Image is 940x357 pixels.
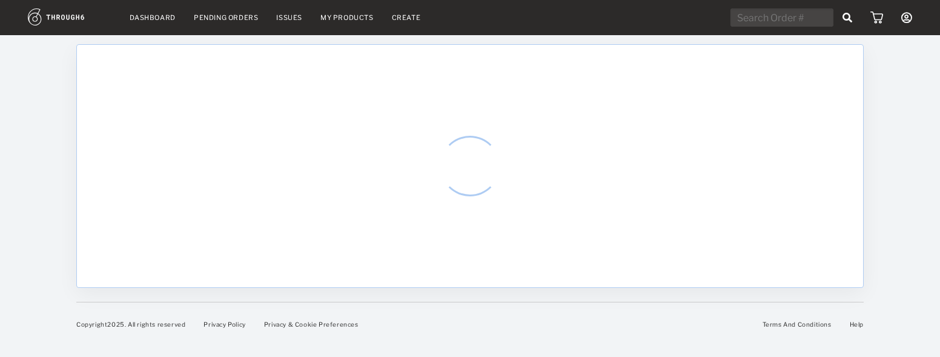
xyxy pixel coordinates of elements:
a: My Products [320,13,374,22]
a: Help [850,321,864,328]
a: Dashboard [130,13,176,22]
a: Terms And Conditions [763,321,832,328]
input: Search Order # [730,8,833,27]
span: Copyright 2025 . All rights reserved [76,321,185,328]
a: Issues [276,13,302,22]
a: Create [392,13,421,22]
img: icon_cart.dab5cea1.svg [870,12,883,24]
img: logo.1c10ca64.svg [28,8,111,25]
a: Privacy & Cookie Preferences [264,321,359,328]
a: Pending Orders [194,13,258,22]
a: Privacy Policy [204,321,245,328]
